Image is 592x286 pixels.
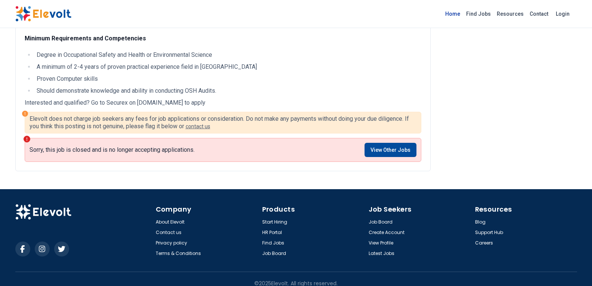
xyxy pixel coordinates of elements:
[475,219,486,225] a: Blog
[156,230,182,236] a: Contact us
[262,250,286,256] a: Job Board
[30,146,195,154] p: Sorry, this job is closed and is no longer accepting applications.
[25,98,421,107] p: Interested and qualified? Go to Securex on [DOMAIN_NAME] to apply
[30,115,416,130] p: Elevolt does not charge job seekers any fees for job applications or consideration. Do not make a...
[15,204,71,220] img: Elevolt
[555,250,592,286] iframe: Chat Widget
[475,230,503,236] a: Support Hub
[156,250,201,256] a: Terms & Conditions
[34,50,421,59] li: Degree in Occupational Safety and Health or Environmental Science
[551,6,574,21] a: Login
[463,8,494,20] a: Find Jobs
[15,6,71,22] img: Elevolt
[262,230,282,236] a: HR Portal
[442,8,463,20] a: Home
[262,219,287,225] a: Start Hiring
[186,123,210,129] a: contact us
[34,86,421,95] li: Should demonstrate knowledge and ability in conducting OSH Audits.
[25,35,146,42] strong: Minimum Requirements and Competencies
[475,240,493,246] a: Careers
[156,240,187,246] a: Privacy policy
[475,204,577,215] h4: Resources
[369,204,471,215] h4: Job Seekers
[262,240,284,246] a: Find Jobs
[369,240,393,246] a: View Profile
[262,204,364,215] h4: Products
[369,230,405,236] a: Create Account
[156,204,258,215] h4: Company
[34,74,421,83] li: Proven Computer skills
[369,219,393,225] a: Job Board
[34,62,421,71] li: A minimum of 2-4 years of proven practical experience field in [GEOGRAPHIC_DATA]
[365,143,416,157] a: View Other Jobs
[527,8,551,20] a: Contact
[156,219,185,225] a: About Elevolt
[369,250,394,256] a: Latest Jobs
[494,8,527,20] a: Resources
